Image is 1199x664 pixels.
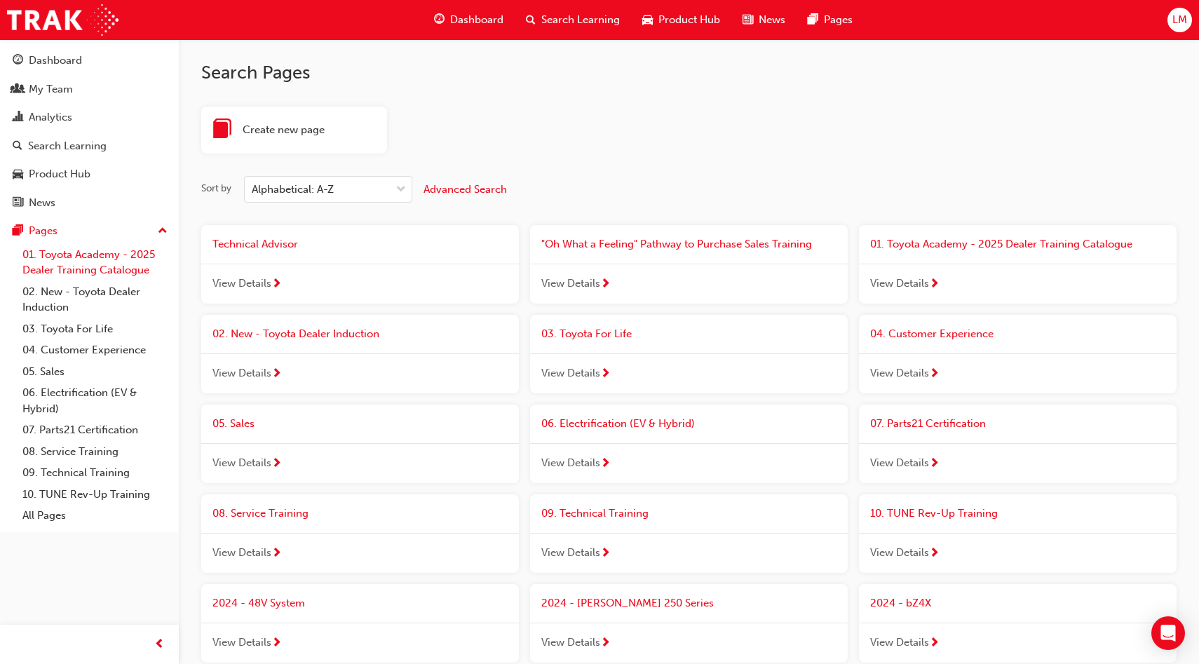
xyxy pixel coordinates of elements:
span: next-icon [929,278,940,291]
span: 10. TUNE Rev-Up Training [870,507,998,520]
a: 10. TUNE Rev-Up TrainingView Details [859,494,1177,573]
div: Product Hub [29,166,90,182]
span: car-icon [642,11,653,29]
a: 06. Electrification (EV & Hybrid) [17,382,173,419]
div: Analytics [29,109,72,126]
span: next-icon [929,368,940,381]
span: news-icon [13,197,23,210]
a: 01. Toyota Academy - 2025 Dealer Training Catalogue [17,244,173,281]
span: down-icon [396,181,406,199]
a: 02. New - Toyota Dealer Induction [17,281,173,318]
span: Product Hub [658,12,720,28]
span: View Details [212,455,271,471]
a: 2024 - [PERSON_NAME] 250 SeriesView Details [530,584,848,663]
span: next-icon [600,548,611,560]
span: 01. Toyota Academy - 2025 Dealer Training Catalogue [870,238,1132,250]
span: chart-icon [13,111,23,124]
a: Search Learning [6,133,173,159]
a: news-iconNews [731,6,797,34]
button: Advanced Search [424,176,507,203]
span: View Details [541,276,600,292]
a: guage-iconDashboard [423,6,515,34]
a: 09. Technical Training [17,462,173,484]
div: Dashboard [29,53,82,69]
span: next-icon [929,637,940,650]
span: search-icon [13,140,22,153]
button: DashboardMy TeamAnalyticsSearch LearningProduct HubNews [6,45,173,218]
a: 06. Electrification (EV & Hybrid)View Details [530,405,848,483]
span: LM [1172,12,1187,28]
div: Open Intercom Messenger [1151,616,1185,650]
a: 04. Customer Experience [17,339,173,361]
span: View Details [870,365,929,381]
div: Alphabetical: A-Z [252,182,334,198]
span: people-icon [13,83,23,96]
h2: Search Pages [201,62,1177,84]
a: Technical AdvisorView Details [201,225,519,304]
a: 07. Parts21 Certification [17,419,173,441]
span: View Details [870,276,929,292]
a: car-iconProduct Hub [631,6,731,34]
span: Dashboard [450,12,503,28]
span: next-icon [271,278,282,291]
span: 2024 - [PERSON_NAME] 250 Series [541,597,714,609]
span: 08. Service Training [212,507,309,520]
span: up-icon [158,222,168,240]
span: Search Learning [541,12,620,28]
a: search-iconSearch Learning [515,6,631,34]
span: next-icon [600,278,611,291]
span: next-icon [929,458,940,470]
a: All Pages [17,505,173,527]
span: Technical Advisor [212,238,298,250]
a: 09. Technical TrainingView Details [530,494,848,573]
span: next-icon [600,368,611,381]
a: 08. Service TrainingView Details [201,494,519,573]
span: prev-icon [154,636,165,653]
a: Product Hub [6,161,173,187]
span: 02. New - Toyota Dealer Induction [212,327,379,340]
a: News [6,190,173,216]
span: book-icon [212,121,232,140]
a: 2024 - 48V SystemView Details [201,584,519,663]
span: 07. Parts21 Certification [870,417,986,430]
a: My Team [6,76,173,102]
span: 03. Toyota For Life [541,327,632,340]
a: 10. TUNE Rev-Up Training [17,484,173,506]
span: news-icon [743,11,753,29]
span: View Details [212,276,271,292]
span: guage-icon [13,55,23,67]
span: View Details [212,365,271,381]
a: book-iconCreate new page [201,107,387,154]
span: 06. Electrification (EV & Hybrid) [541,417,695,430]
span: 05. Sales [212,417,255,430]
button: Pages [6,218,173,244]
span: View Details [870,635,929,651]
button: LM [1167,8,1192,32]
a: 05. SalesView Details [201,405,519,483]
span: next-icon [271,548,282,560]
a: "Oh What a Feeling" Pathway to Purchase Sales TrainingView Details [530,225,848,304]
a: Analytics [6,104,173,130]
div: Sort by [201,182,231,196]
div: News [29,195,55,211]
a: 08. Service Training [17,441,173,463]
a: 07. Parts21 CertificationView Details [859,405,1177,483]
span: "Oh What a Feeling" Pathway to Purchase Sales Training [541,238,812,250]
a: 05. Sales [17,361,173,383]
span: next-icon [271,637,282,650]
span: next-icon [600,637,611,650]
span: next-icon [600,458,611,470]
a: 01. Toyota Academy - 2025 Dealer Training CatalogueView Details [859,225,1177,304]
span: View Details [541,545,600,561]
img: Trak [7,4,118,36]
a: 04. Customer ExperienceView Details [859,315,1177,393]
div: Pages [29,223,57,239]
span: Create new page [243,122,325,138]
div: My Team [29,81,73,97]
span: 2024 - bZ4X [870,597,931,609]
a: pages-iconPages [797,6,864,34]
div: Search Learning [28,138,107,154]
span: next-icon [929,548,940,560]
a: 03. Toyota For Life [17,318,173,340]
